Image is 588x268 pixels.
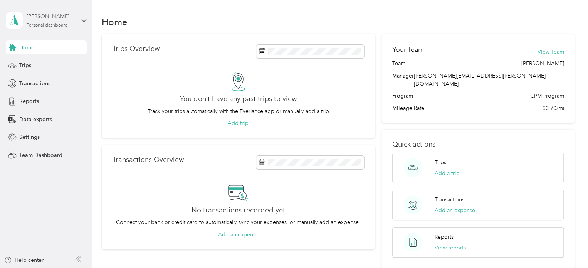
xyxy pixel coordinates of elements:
span: Transactions [19,79,50,88]
button: Add a trip [435,169,460,177]
span: Settings [19,133,40,141]
div: Personal dashboard [27,23,68,28]
span: Trips [19,61,31,69]
div: [PERSON_NAME] [27,12,75,20]
span: [PERSON_NAME][EMAIL_ADDRESS][PERSON_NAME][DOMAIN_NAME] [414,72,546,87]
button: Add an expense [435,206,475,214]
button: Add an expense [218,231,259,239]
span: Team Dashboard [19,151,62,159]
button: Help center [4,256,44,264]
span: Home [19,44,34,52]
button: View Team [537,48,564,56]
h2: Your Team [392,45,424,54]
p: Trips Overview [113,45,160,53]
p: Trips [435,158,446,167]
p: Transactions [435,196,464,204]
p: Connect your bank or credit card to automatically sync your expenses, or manually add an expense. [116,218,360,226]
iframe: Everlance-gr Chat Button Frame [545,225,588,268]
span: Reports [19,97,39,105]
span: Team [392,59,405,67]
p: Transactions Overview [113,156,184,164]
span: [PERSON_NAME] [521,59,564,67]
span: Program [392,92,413,100]
span: $0.70/mi [542,104,564,112]
span: Mileage Rate [392,104,424,112]
button: View reports [435,244,466,252]
span: CPM Program [530,92,564,100]
h2: No transactions recorded yet [192,206,285,214]
button: Add trip [228,119,249,127]
p: Reports [435,233,454,241]
span: Manager [392,72,414,88]
h1: Home [102,18,128,26]
span: Data exports [19,115,52,123]
p: Track your trips automatically with the Everlance app or manually add a trip [148,107,329,115]
h2: You don’t have any past trips to view [180,95,297,103]
p: Quick actions [392,140,564,148]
